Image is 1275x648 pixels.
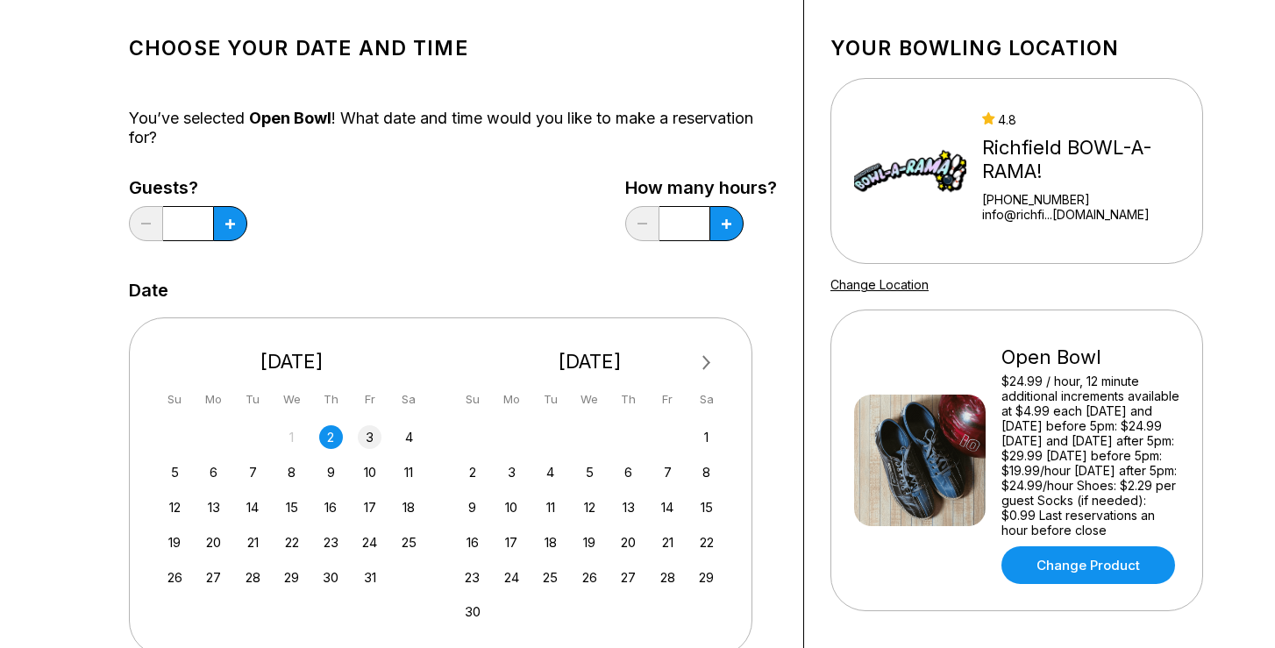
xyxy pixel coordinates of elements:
[656,495,680,519] div: Choose Friday, November 14th, 2025
[694,425,718,449] div: Choose Saturday, November 1st, 2025
[854,395,986,526] img: Open Bowl
[616,495,640,519] div: Choose Thursday, November 13th, 2025
[625,178,777,197] label: How many hours?
[129,36,777,61] h1: Choose your Date and time
[280,566,303,589] div: Choose Wednesday, October 29th, 2025
[319,495,343,519] div: Choose Thursday, October 16th, 2025
[500,531,524,554] div: Choose Monday, November 17th, 2025
[694,495,718,519] div: Choose Saturday, November 15th, 2025
[358,495,381,519] div: Choose Friday, October 17th, 2025
[982,192,1179,207] div: [PHONE_NUMBER]
[460,566,484,589] div: Choose Sunday, November 23rd, 2025
[460,388,484,411] div: Su
[500,566,524,589] div: Choose Monday, November 24th, 2025
[249,109,331,127] span: Open Bowl
[397,460,421,484] div: Choose Saturday, October 11th, 2025
[202,566,225,589] div: Choose Monday, October 27th, 2025
[538,495,562,519] div: Choose Tuesday, November 11th, 2025
[830,36,1203,61] h1: Your bowling location
[358,425,381,449] div: Choose Friday, October 3rd, 2025
[538,388,562,411] div: Tu
[202,495,225,519] div: Choose Monday, October 13th, 2025
[460,460,484,484] div: Choose Sunday, November 2nd, 2025
[982,112,1179,127] div: 4.8
[578,495,602,519] div: Choose Wednesday, November 12th, 2025
[616,566,640,589] div: Choose Thursday, November 27th, 2025
[163,531,187,554] div: Choose Sunday, October 19th, 2025
[358,531,381,554] div: Choose Friday, October 24th, 2025
[129,109,777,147] div: You’ve selected ! What date and time would you like to make a reservation for?
[129,178,247,197] label: Guests?
[163,388,187,411] div: Su
[280,460,303,484] div: Choose Wednesday, October 8th, 2025
[156,350,428,374] div: [DATE]
[397,495,421,519] div: Choose Saturday, October 18th, 2025
[454,350,726,374] div: [DATE]
[163,566,187,589] div: Choose Sunday, October 26th, 2025
[578,388,602,411] div: We
[656,531,680,554] div: Choose Friday, November 21st, 2025
[202,388,225,411] div: Mo
[460,600,484,623] div: Choose Sunday, November 30th, 2025
[578,531,602,554] div: Choose Wednesday, November 19th, 2025
[500,495,524,519] div: Choose Monday, November 10th, 2025
[656,388,680,411] div: Fr
[202,531,225,554] div: Choose Monday, October 20th, 2025
[694,460,718,484] div: Choose Saturday, November 8th, 2025
[1001,345,1179,369] div: Open Bowl
[694,388,718,411] div: Sa
[319,460,343,484] div: Choose Thursday, October 9th, 2025
[397,531,421,554] div: Choose Saturday, October 25th, 2025
[500,460,524,484] div: Choose Monday, November 3rd, 2025
[616,531,640,554] div: Choose Thursday, November 20th, 2025
[241,566,265,589] div: Choose Tuesday, October 28th, 2025
[854,105,966,237] img: Richfield BOWL-A-RAMA!
[656,460,680,484] div: Choose Friday, November 7th, 2025
[1001,374,1179,538] div: $24.99 / hour, 12 minute additional increments available at $4.99 each [DATE] and [DATE] before 5...
[163,460,187,484] div: Choose Sunday, October 5th, 2025
[616,460,640,484] div: Choose Thursday, November 6th, 2025
[163,495,187,519] div: Choose Sunday, October 12th, 2025
[459,424,722,624] div: month 2025-11
[280,495,303,519] div: Choose Wednesday, October 15th, 2025
[319,531,343,554] div: Choose Thursday, October 23rd, 2025
[280,425,303,449] div: Not available Wednesday, October 1st, 2025
[616,388,640,411] div: Th
[578,566,602,589] div: Choose Wednesday, November 26th, 2025
[656,566,680,589] div: Choose Friday, November 28th, 2025
[358,566,381,589] div: Choose Friday, October 31st, 2025
[578,460,602,484] div: Choose Wednesday, November 5th, 2025
[982,136,1179,183] div: Richfield BOWL-A-RAMA!
[830,277,929,292] a: Change Location
[202,460,225,484] div: Choose Monday, October 6th, 2025
[241,531,265,554] div: Choose Tuesday, October 21st, 2025
[694,566,718,589] div: Choose Saturday, November 29th, 2025
[358,388,381,411] div: Fr
[319,388,343,411] div: Th
[538,531,562,554] div: Choose Tuesday, November 18th, 2025
[129,281,168,300] label: Date
[160,424,424,589] div: month 2025-10
[358,460,381,484] div: Choose Friday, October 10th, 2025
[241,495,265,519] div: Choose Tuesday, October 14th, 2025
[693,349,721,377] button: Next Month
[319,566,343,589] div: Choose Thursday, October 30th, 2025
[241,460,265,484] div: Choose Tuesday, October 7th, 2025
[982,207,1179,222] a: info@richfi...[DOMAIN_NAME]
[460,495,484,519] div: Choose Sunday, November 9th, 2025
[500,388,524,411] div: Mo
[280,388,303,411] div: We
[460,531,484,554] div: Choose Sunday, November 16th, 2025
[280,531,303,554] div: Choose Wednesday, October 22nd, 2025
[319,425,343,449] div: Choose Thursday, October 2nd, 2025
[1001,546,1175,584] a: Change Product
[397,425,421,449] div: Choose Saturday, October 4th, 2025
[397,388,421,411] div: Sa
[538,566,562,589] div: Choose Tuesday, November 25th, 2025
[538,460,562,484] div: Choose Tuesday, November 4th, 2025
[694,531,718,554] div: Choose Saturday, November 22nd, 2025
[241,388,265,411] div: Tu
